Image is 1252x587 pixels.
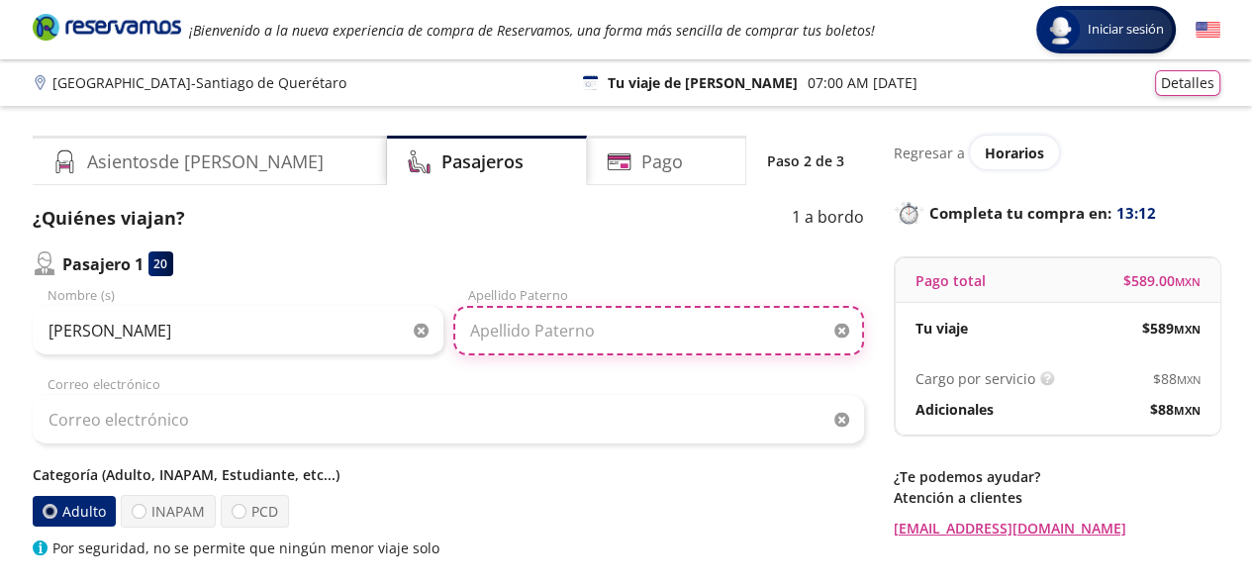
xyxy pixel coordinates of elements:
[1196,18,1220,43] button: English
[1175,274,1201,289] small: MXN
[894,466,1220,487] p: ¿Te podemos ayudar?
[52,72,346,93] p: [GEOGRAPHIC_DATA] - Santiago de Querétaro
[453,306,864,355] input: Apellido Paterno
[121,495,216,528] label: INAPAM
[915,318,968,339] p: Tu viaje
[985,144,1044,162] span: Horarios
[1116,202,1156,225] span: 13:12
[32,496,115,527] label: Adulto
[52,538,439,558] p: Por seguridad, no se permite que ningún menor viaje solo
[608,72,798,93] p: Tu viaje de [PERSON_NAME]
[441,148,524,175] h4: Pasajeros
[33,306,443,355] input: Nombre (s)
[221,495,289,528] label: PCD
[189,21,875,40] em: ¡Bienvenido a la nueva experiencia de compra de Reservamos, una forma más sencilla de comprar tus...
[808,72,917,93] p: 07:00 AM [DATE]
[894,143,965,163] p: Regresar a
[1142,318,1201,339] span: $ 589
[33,205,185,232] p: ¿Quiénes viajan?
[1155,70,1220,96] button: Detalles
[1123,270,1201,291] span: $ 589.00
[894,136,1220,169] div: Regresar a ver horarios
[894,518,1220,538] a: [EMAIL_ADDRESS][DOMAIN_NAME]
[1174,403,1201,418] small: MXN
[33,12,181,42] i: Brand Logo
[1150,399,1201,420] span: $ 88
[1153,368,1201,389] span: $ 88
[894,199,1220,227] p: Completa tu compra en :
[915,368,1035,389] p: Cargo por servicio
[1174,322,1201,337] small: MXN
[915,399,994,420] p: Adicionales
[894,487,1220,508] p: Atención a clientes
[767,150,844,171] p: Paso 2 de 3
[1177,372,1201,387] small: MXN
[915,270,986,291] p: Pago total
[148,251,173,276] div: 20
[87,148,324,175] h4: Asientos de [PERSON_NAME]
[33,12,181,48] a: Brand Logo
[33,464,864,485] p: Categoría (Adulto, INAPAM, Estudiante, etc...)
[792,205,864,232] p: 1 a bordo
[33,395,864,444] input: Correo electrónico
[1080,20,1172,40] span: Iniciar sesión
[62,252,144,276] p: Pasajero 1
[641,148,683,175] h4: Pago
